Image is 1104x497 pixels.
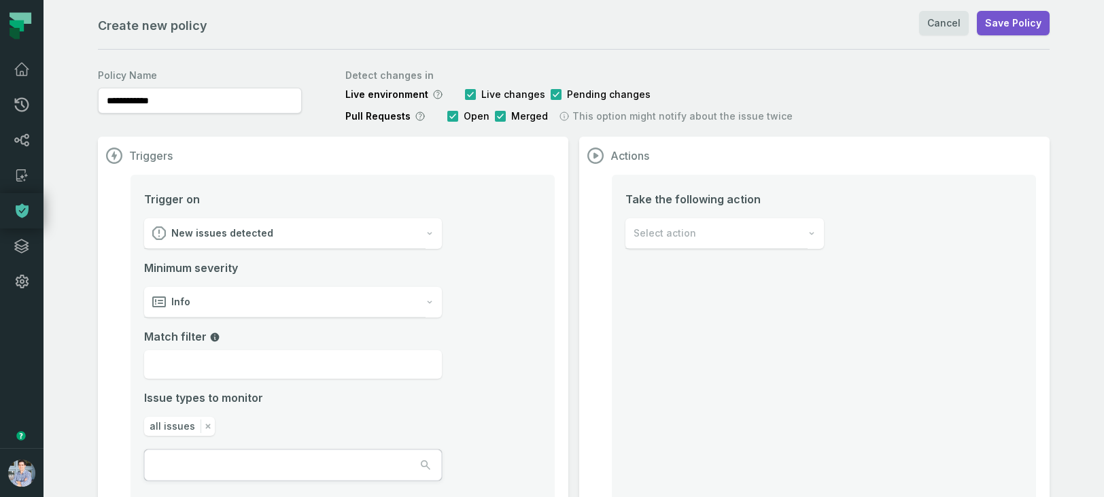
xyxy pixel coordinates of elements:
[144,330,220,343] span: Match filter
[8,460,35,487] img: avatar of Alon Nafta
[150,419,195,433] span: all issues
[345,69,793,82] label: Detect changes in
[98,69,302,82] label: Policy Name
[171,295,190,309] span: Info
[171,226,273,240] span: New issues detected
[144,390,263,406] span: Issue types to monitor
[610,149,649,162] h1: Actions
[129,149,173,162] h1: Triggers
[144,350,442,379] input: Match filter field
[144,328,442,345] label: Match filter field
[144,218,442,249] button: New issues detected
[15,430,27,442] div: Tooltip anchor
[98,16,207,35] h1: Create new policy
[464,109,489,123] span: Open
[345,109,411,123] span: Pull Requests
[144,260,442,276] span: Minimum severity
[625,191,824,207] span: Take the following action
[572,109,793,123] span: This option might notify about the issue twice
[511,109,548,123] span: Merged
[634,226,696,240] span: Select action
[144,287,442,318] button: Info
[919,11,969,35] a: Cancel
[345,88,428,101] span: Live environment
[144,191,200,207] span: Trigger on
[481,88,545,101] span: Live changes
[625,218,824,249] button: Select action
[977,11,1050,35] button: Save Policy
[567,88,651,101] span: Pending changes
